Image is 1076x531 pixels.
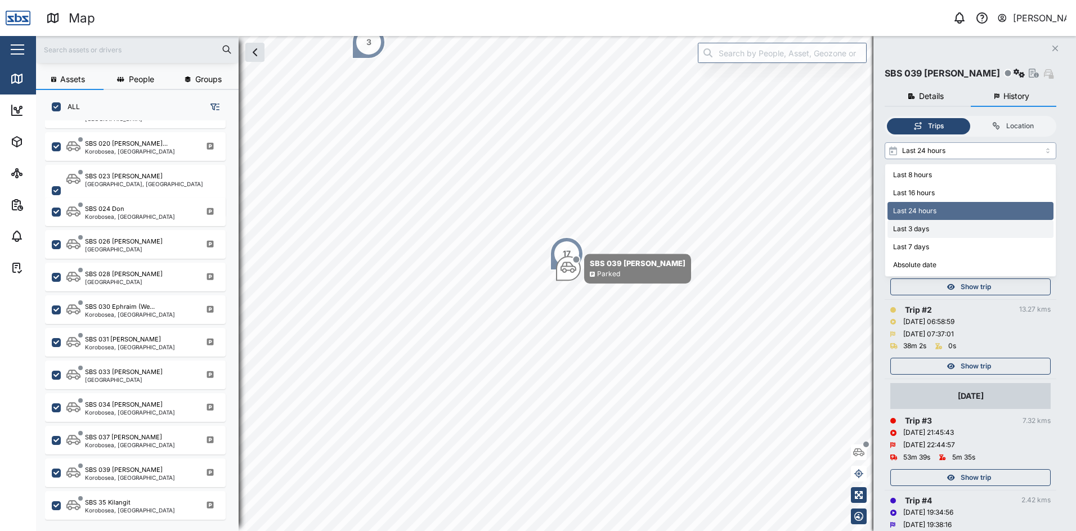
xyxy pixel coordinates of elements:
[85,116,142,121] div: [GEOGRAPHIC_DATA]
[85,237,163,246] div: SBS 026 [PERSON_NAME]
[903,520,952,530] div: [DATE] 19:38:16
[958,390,984,402] div: [DATE]
[903,452,930,463] div: 53m 39s
[85,377,163,382] div: [GEOGRAPHIC_DATA]
[85,246,163,252] div: [GEOGRAPHIC_DATA]
[597,269,620,280] div: Parked
[550,237,584,271] div: Map marker
[85,409,175,415] div: Korobosea, [GEOGRAPHIC_DATA]
[997,10,1067,26] button: [PERSON_NAME]
[1006,121,1034,132] div: Location
[85,335,161,344] div: SBS 031 [PERSON_NAME]
[85,442,175,448] div: Korobosea, [GEOGRAPHIC_DATA]
[29,199,68,211] div: Reports
[919,92,944,100] span: Details
[905,494,932,507] div: Trip # 4
[29,262,60,274] div: Tasks
[590,258,685,269] div: SBS 039 [PERSON_NAME]
[36,36,1076,531] canvas: Map
[29,167,56,179] div: Sites
[1013,11,1067,25] div: [PERSON_NAME]
[1019,304,1051,315] div: 13.27 kms
[890,358,1051,375] button: Show trip
[928,121,944,132] div: Trips
[85,302,155,312] div: SBS 030 Ephraim (We...
[29,136,64,148] div: Assets
[29,230,64,242] div: Alarms
[961,358,991,374] span: Show trip
[961,470,991,485] span: Show trip
[85,344,175,350] div: Korobosea, [GEOGRAPHIC_DATA]
[85,367,163,377] div: SBS 033 [PERSON_NAME]
[887,220,1053,238] div: Last 3 days
[887,202,1053,220] div: Last 24 hours
[85,279,163,285] div: [GEOGRAPHIC_DATA]
[29,73,55,85] div: Map
[45,120,238,522] div: grid
[85,498,131,507] div: SBS 35 Kilangit
[85,269,163,279] div: SBS 028 [PERSON_NAME]
[563,247,571,260] div: 17
[948,341,956,352] div: 0s
[352,25,385,59] div: Map marker
[905,304,932,316] div: Trip # 2
[961,279,991,295] span: Show trip
[85,148,175,154] div: Korobosea, [GEOGRAPHIC_DATA]
[85,312,175,317] div: Korobosea, [GEOGRAPHIC_DATA]
[85,214,175,219] div: Korobosea, [GEOGRAPHIC_DATA]
[29,104,80,116] div: Dashboard
[85,475,175,480] div: Korobosea, [GEOGRAPHIC_DATA]
[129,75,154,83] span: People
[1021,495,1051,506] div: 2.42 kms
[85,507,175,513] div: Korobosea, [GEOGRAPHIC_DATA]
[887,238,1053,256] div: Last 7 days
[61,102,80,111] label: ALL
[85,172,163,181] div: SBS 023 [PERSON_NAME]
[903,440,955,451] div: [DATE] 22:44:57
[890,278,1051,295] button: Show trip
[890,469,1051,486] button: Show trip
[556,254,691,283] div: Map marker
[6,6,30,30] img: Main Logo
[887,166,1053,184] div: Last 8 hours
[60,75,85,83] span: Assets
[85,465,163,475] div: SBS 039 [PERSON_NAME]
[85,139,168,148] div: SBS 020 [PERSON_NAME]...
[366,36,371,48] div: 3
[85,400,163,409] div: SBS 034 [PERSON_NAME]
[43,41,232,58] input: Search assets or drivers
[903,427,954,438] div: [DATE] 21:45:43
[698,43,867,63] input: Search by People, Asset, Geozone or Place
[887,256,1053,274] div: Absolute date
[885,66,1000,80] div: SBS 039 [PERSON_NAME]
[903,341,926,352] div: 38m 2s
[885,142,1056,159] input: Select range
[952,452,975,463] div: 5m 35s
[69,8,95,28] div: Map
[903,507,953,518] div: [DATE] 19:34:56
[903,317,954,327] div: [DATE] 06:58:59
[1003,92,1029,100] span: History
[85,181,203,187] div: [GEOGRAPHIC_DATA], [GEOGRAPHIC_DATA]
[905,415,932,427] div: Trip # 3
[85,204,124,214] div: SBS 024 Don
[903,329,954,340] div: [DATE] 07:37:01
[887,184,1053,202] div: Last 16 hours
[1023,416,1051,426] div: 7.32 kms
[85,433,162,442] div: SBS 037 [PERSON_NAME]
[195,75,222,83] span: Groups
